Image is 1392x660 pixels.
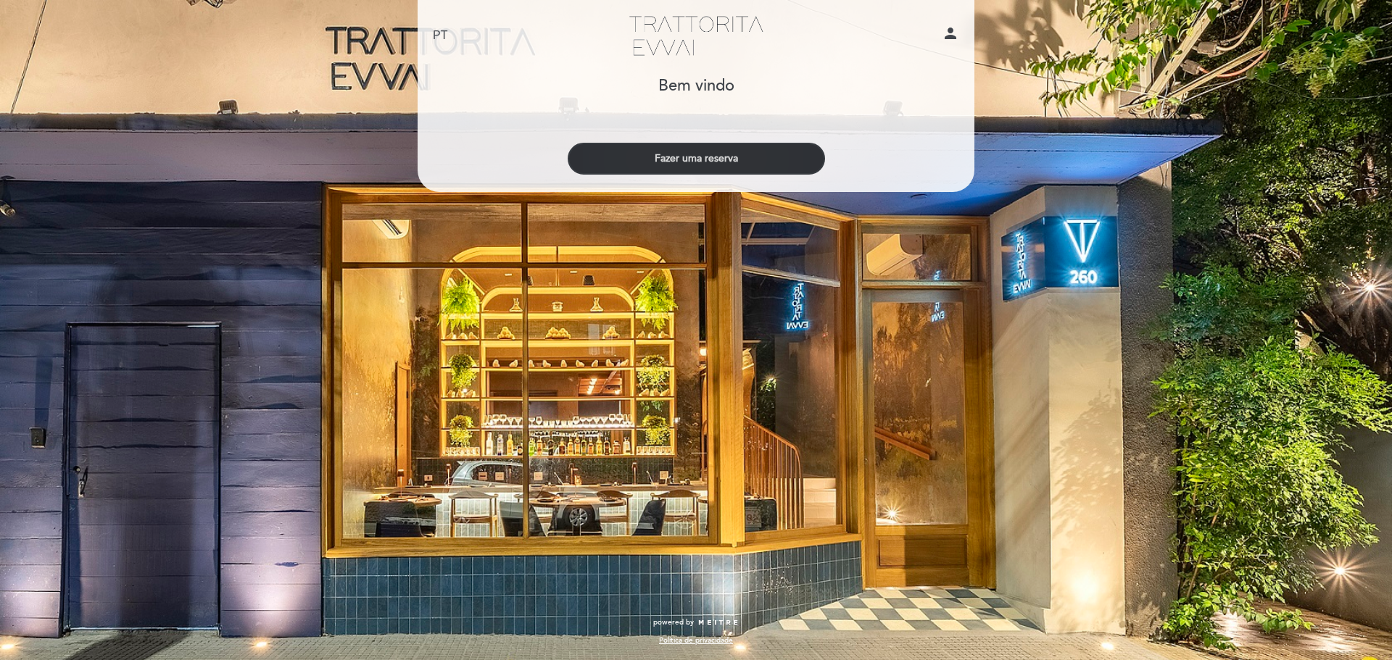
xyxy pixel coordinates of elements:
a: Trattorita Evvai [605,16,787,56]
button: person [942,25,959,47]
img: MEITRE [697,619,739,627]
a: powered by [653,617,739,627]
i: person [942,25,959,42]
a: Política de privacidade [659,635,733,646]
button: Fazer uma reserva [568,143,825,175]
span: powered by [653,617,694,627]
h1: Bem vindo [658,78,734,95]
